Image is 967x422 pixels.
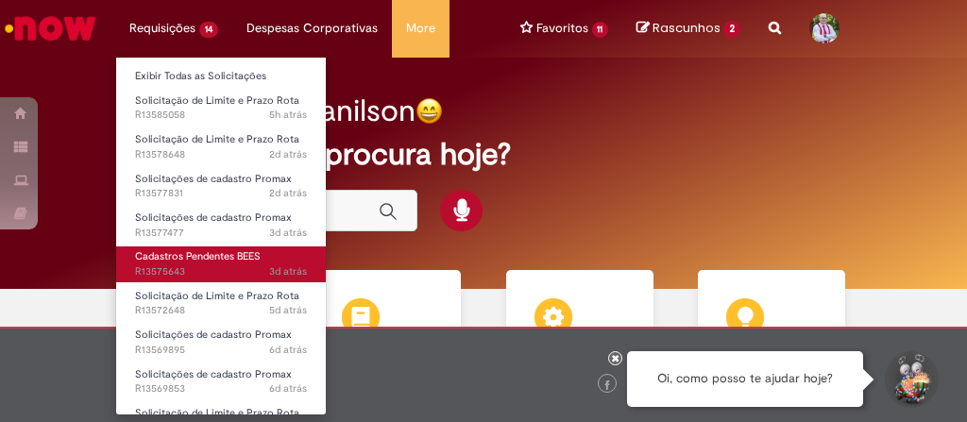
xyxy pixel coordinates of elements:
span: Solicitação de Limite e Prazo Rota [135,289,299,303]
span: R13575643 [135,264,307,279]
a: Aberto R13575643 : Cadastros Pendentes BEES [116,246,326,281]
span: R13569895 [135,343,307,358]
span: Solicitações de cadastro Promax [135,367,292,381]
span: 2d atrás [269,147,307,161]
button: Iniciar Conversa de Suporte [882,351,939,408]
time: 29/09/2025 14:55:17 [269,226,307,240]
a: Aberto R13578648 : Solicitação de Limite e Prazo Rota [116,129,326,164]
span: R13585058 [135,108,307,123]
span: Solicitação de Limite e Prazo Rota [135,132,299,146]
span: 5h atrás [269,108,307,122]
span: R13577477 [135,226,307,241]
span: 6d atrás [269,343,307,357]
span: R13577831 [135,186,307,201]
a: Aberto R13577477 : Solicitações de cadastro Promax [116,208,326,243]
a: Aberto R13569895 : Solicitações de cadastro Promax [116,325,326,360]
span: 14 [199,22,218,38]
time: 27/09/2025 08:35:27 [269,303,307,317]
span: Requisições [129,19,195,38]
time: 26/09/2025 10:48:43 [269,343,307,357]
time: 29/09/2025 17:40:18 [269,147,307,161]
span: 5d atrás [269,303,307,317]
img: ServiceNow [2,9,99,47]
a: Aberto R13572648 : Solicitação de Limite e Prazo Rota [116,286,326,321]
img: logo_footer_facebook.png [602,380,612,390]
span: More [406,19,435,38]
a: No momento, sua lista de rascunhos tem 2 Itens [636,19,740,37]
span: 11 [592,22,609,38]
span: Solicitação de Limite e Prazo Rota [135,406,299,420]
span: Solicitações de cadastro Promax [135,211,292,225]
span: 2 [723,21,740,38]
span: R13569853 [135,381,307,397]
span: Solicitação de Limite e Prazo Rota [135,93,299,108]
h2: O que você procura hoje? [155,138,812,171]
span: Favoritos [536,19,588,38]
ul: Requisições [115,57,327,415]
span: Rascunhos [653,19,721,37]
span: Solicitações de cadastro Promax [135,172,292,186]
span: 3d atrás [269,226,307,240]
span: Despesas Corporativas [246,19,378,38]
span: Solicitações de cadastro Promax [135,328,292,342]
span: R13572648 [135,303,307,318]
span: 6d atrás [269,381,307,396]
time: 26/09/2025 10:40:41 [269,381,307,396]
a: Aberto R13569853 : Solicitações de cadastro Promax [116,364,326,399]
time: 01/10/2025 10:40:45 [269,108,307,122]
div: Oi, como posso te ajudar hoje? [627,351,863,407]
span: 3d atrás [269,264,307,279]
img: happy-face.png [416,97,443,125]
time: 29/09/2025 10:18:50 [269,264,307,279]
span: 2d atrás [269,186,307,200]
time: 29/09/2025 15:40:01 [269,186,307,200]
a: Aberto R13585058 : Solicitação de Limite e Prazo Rota [116,91,326,126]
a: Aberto R13577831 : Solicitações de cadastro Promax [116,169,326,204]
span: R13578648 [135,147,307,162]
span: Cadastros Pendentes BEES [135,249,261,263]
a: Exibir Todas as Solicitações [116,66,326,87]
